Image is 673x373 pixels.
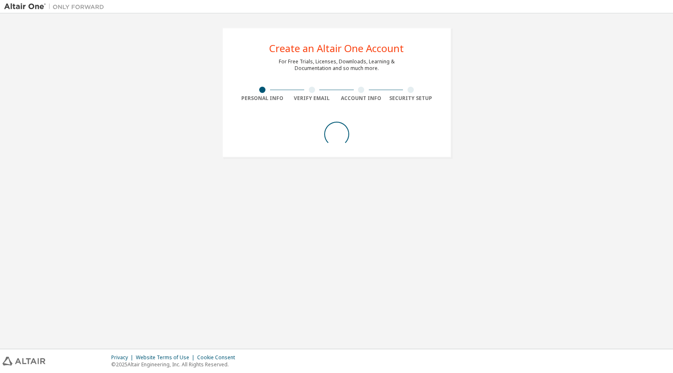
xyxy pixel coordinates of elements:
div: Verify Email [287,95,337,102]
div: Create an Altair One Account [269,43,404,53]
img: altair_logo.svg [3,357,45,365]
div: Privacy [111,354,136,361]
div: Account Info [337,95,386,102]
div: Cookie Consent [197,354,240,361]
div: For Free Trials, Licenses, Downloads, Learning & Documentation and so much more. [279,58,395,72]
div: Personal Info [238,95,288,102]
img: Altair One [4,3,108,11]
div: Website Terms of Use [136,354,197,361]
div: Security Setup [386,95,435,102]
p: © 2025 Altair Engineering, Inc. All Rights Reserved. [111,361,240,368]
